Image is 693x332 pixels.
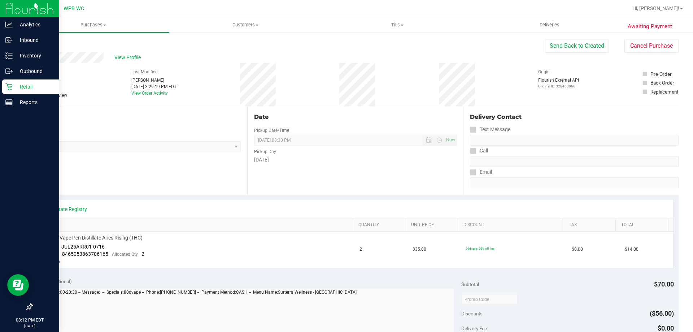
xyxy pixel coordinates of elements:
span: Subtotal [461,281,479,287]
label: Pickup Date/Time [254,127,289,134]
div: Delivery Contact [470,113,679,121]
label: Pickup Day [254,148,276,155]
div: Replacement [650,88,678,95]
p: 08:12 PM EDT [3,317,56,323]
iframe: Resource center [7,274,29,296]
a: Unit Price [411,222,455,228]
span: 80dvape: 80% off line [466,247,494,250]
a: View State Registry [44,206,87,213]
label: Call [470,146,488,156]
a: SKU [43,222,350,228]
div: Date [254,113,456,121]
p: [DATE] [3,323,56,329]
inline-svg: Inbound [5,36,13,44]
a: Tills [321,17,473,33]
a: Quantity [358,222,402,228]
span: 2 [141,251,144,257]
input: Format: (999) 999-9999 [470,156,679,167]
span: JUL25ARR01-0716 [61,244,105,250]
span: $14.00 [625,246,638,253]
span: ($56.00) [650,310,674,317]
input: Promo Code [461,294,517,305]
div: [DATE] [254,156,456,164]
a: Deliveries [474,17,626,33]
span: View Profile [114,54,143,61]
button: Cancel Purchase [624,39,679,53]
a: Tax [569,222,613,228]
div: Location [32,113,241,121]
button: Send Back to Created [545,39,609,53]
span: 2 [359,246,362,253]
p: Analytics [13,20,56,29]
inline-svg: Reports [5,99,13,106]
span: $0.00 [572,246,583,253]
p: Inventory [13,51,56,60]
span: Delivery Fee [461,325,487,331]
label: Last Modified [131,69,158,75]
label: Text Message [470,124,510,135]
span: $70.00 [654,280,674,288]
p: Retail [13,82,56,91]
p: Inbound [13,36,56,44]
label: Email [470,167,492,177]
a: Customers [169,17,321,33]
div: [PERSON_NAME] [131,77,176,83]
span: $0.00 [658,324,674,332]
span: Allocated Qty [112,252,138,257]
p: Outbound [13,67,56,76]
div: Back Order [650,79,674,86]
span: Hi, [PERSON_NAME]! [632,5,679,11]
span: Purchases [17,22,169,28]
label: Origin [538,69,550,75]
span: 8465053863706165 [62,251,108,257]
span: Awaiting Payment [628,22,672,31]
a: Discount [463,222,560,228]
p: Reports [13,98,56,107]
div: Flourish External API [538,77,579,89]
inline-svg: Inventory [5,52,13,59]
input: Format: (999) 999-9999 [470,135,679,146]
div: [DATE] 3:29:19 PM EDT [131,83,176,90]
span: Deliveries [530,22,569,28]
span: Discounts [461,307,483,320]
inline-svg: Analytics [5,21,13,28]
div: Pre-Order [650,70,672,78]
inline-svg: Outbound [5,68,13,75]
a: Total [621,222,665,228]
inline-svg: Retail [5,83,13,90]
a: Purchases [17,17,169,33]
span: Tills [322,22,473,28]
span: FT 0.3g Vape Pen Distillate Aries Rising (THC) [42,234,143,241]
p: Original ID: 328463060 [538,83,579,89]
span: WPB WC [64,5,84,12]
span: $35.00 [413,246,426,253]
span: Customers [170,22,321,28]
a: View Order Activity [131,91,168,96]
